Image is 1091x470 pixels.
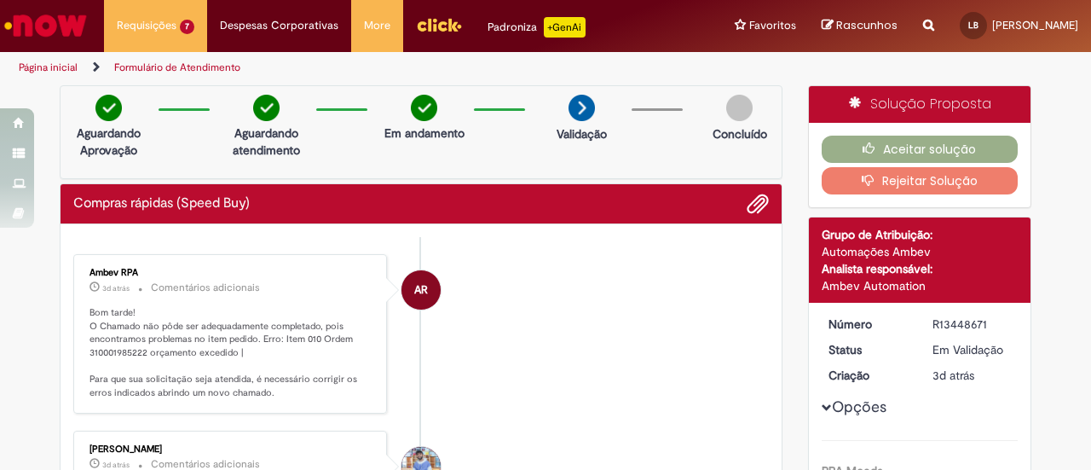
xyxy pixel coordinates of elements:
ul: Trilhas de página [13,52,714,84]
span: Rascunhos [836,17,898,33]
img: ServiceNow [2,9,89,43]
a: Página inicial [19,61,78,74]
button: Aceitar solução [822,136,1019,163]
span: 3d atrás [102,283,130,293]
button: Rejeitar Solução [822,167,1019,194]
h2: Compras rápidas (Speed Buy) Histórico de tíquete [73,196,250,212]
div: Solução Proposta [809,86,1031,123]
div: [PERSON_NAME] [89,444,373,455]
a: Formulário de Atendimento [114,61,240,74]
p: Aguardando atendimento [225,125,308,159]
span: AR [414,270,428,310]
div: Grupo de Atribuição: [822,226,1019,243]
p: Concluído [713,125,767,142]
time: 26/08/2025 14:32:00 [932,368,974,383]
button: Adicionar anexos [747,193,769,215]
dt: Criação [816,367,921,384]
span: Despesas Corporativas [220,17,338,34]
div: Padroniza [488,17,586,38]
img: click_logo_yellow_360x200.png [416,12,462,38]
p: +GenAi [544,17,586,38]
a: Rascunhos [822,18,898,34]
span: 7 [180,20,194,34]
img: img-circle-grey.png [726,95,753,121]
span: Requisições [117,17,176,34]
img: check-circle-green.png [95,95,122,121]
span: 3d atrás [932,368,974,383]
p: Bom tarde! O Chamado não pôde ser adequadamente completado, pois encontramos problemas no item pe... [89,306,373,400]
span: [PERSON_NAME] [992,18,1078,32]
div: Ambev RPA [89,268,373,278]
div: R13448671 [932,316,1012,333]
img: check-circle-green.png [411,95,437,121]
div: Em Validação [932,341,1012,358]
small: Comentários adicionais [151,281,260,295]
time: 26/08/2025 14:56:54 [102,460,130,470]
div: 26/08/2025 14:32:00 [932,367,1012,384]
div: Automações Ambev [822,243,1019,260]
div: Ambev RPA [401,270,441,310]
span: More [364,17,390,34]
p: Aguardando Aprovação [67,125,150,159]
p: Validação [557,125,607,142]
dt: Status [816,341,921,358]
dt: Número [816,316,921,333]
p: Em andamento [384,125,465,142]
span: 3d atrás [102,460,130,470]
span: Favoritos [749,17,796,34]
div: Analista responsável: [822,260,1019,277]
time: 26/08/2025 16:20:14 [102,283,130,293]
img: check-circle-green.png [253,95,280,121]
img: arrow-next.png [569,95,595,121]
div: Ambev Automation [822,277,1019,294]
span: LB [968,20,978,31]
